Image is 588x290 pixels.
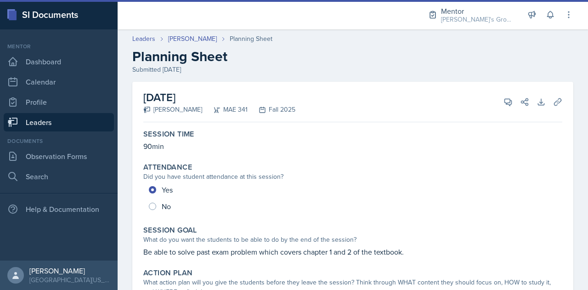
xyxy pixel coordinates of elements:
[143,246,562,257] p: Be able to solve past exam problem which covers chapter 1 and 2 of the textbook.
[4,113,114,131] a: Leaders
[132,34,155,44] a: Leaders
[4,167,114,186] a: Search
[202,105,248,114] div: MAE 341
[143,163,192,172] label: Attendance
[4,137,114,145] div: Documents
[230,34,272,44] div: Planning Sheet
[441,15,514,24] div: [PERSON_NAME]'s Groups / Fall 2025
[29,266,110,275] div: [PERSON_NAME]
[441,6,514,17] div: Mentor
[4,73,114,91] a: Calendar
[143,226,197,235] label: Session Goal
[248,105,295,114] div: Fall 2025
[4,200,114,218] div: Help & Documentation
[132,65,573,74] div: Submitted [DATE]
[168,34,217,44] a: [PERSON_NAME]
[29,275,110,284] div: [GEOGRAPHIC_DATA][US_STATE] in [GEOGRAPHIC_DATA]
[143,105,202,114] div: [PERSON_NAME]
[143,268,192,278] label: Action Plan
[4,52,114,71] a: Dashboard
[143,141,562,152] p: 90min
[143,235,562,245] div: What do you want the students to be able to do by the end of the session?
[143,172,562,182] div: Did you have student attendance at this session?
[4,93,114,111] a: Profile
[4,147,114,165] a: Observation Forms
[143,130,194,139] label: Session Time
[143,89,295,106] h2: [DATE]
[4,42,114,51] div: Mentor
[132,48,573,65] h2: Planning Sheet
